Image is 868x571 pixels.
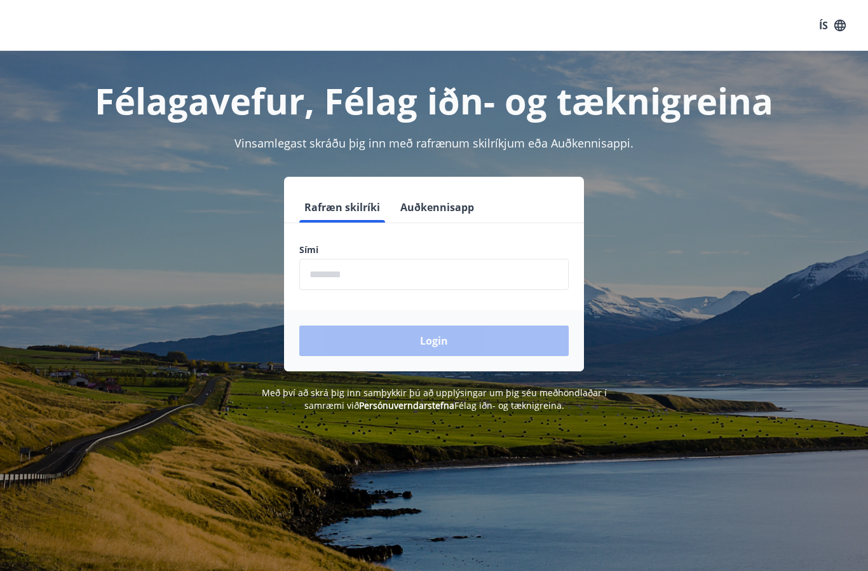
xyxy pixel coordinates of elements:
[262,387,607,411] span: Með því að skrá þig inn samþykkir þú að upplýsingar um þig séu meðhöndlaðar í samræmi við Félag i...
[359,399,454,411] a: Persónuverndarstefna
[812,14,853,37] button: ÍS
[234,135,634,151] span: Vinsamlegast skráðu þig inn með rafrænum skilríkjum eða Auðkennisappi.
[395,192,479,223] button: Auðkennisapp
[299,244,569,256] label: Sími
[299,192,385,223] button: Rafræn skilríki
[15,76,853,125] h1: Félagavefur, Félag iðn- og tæknigreina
